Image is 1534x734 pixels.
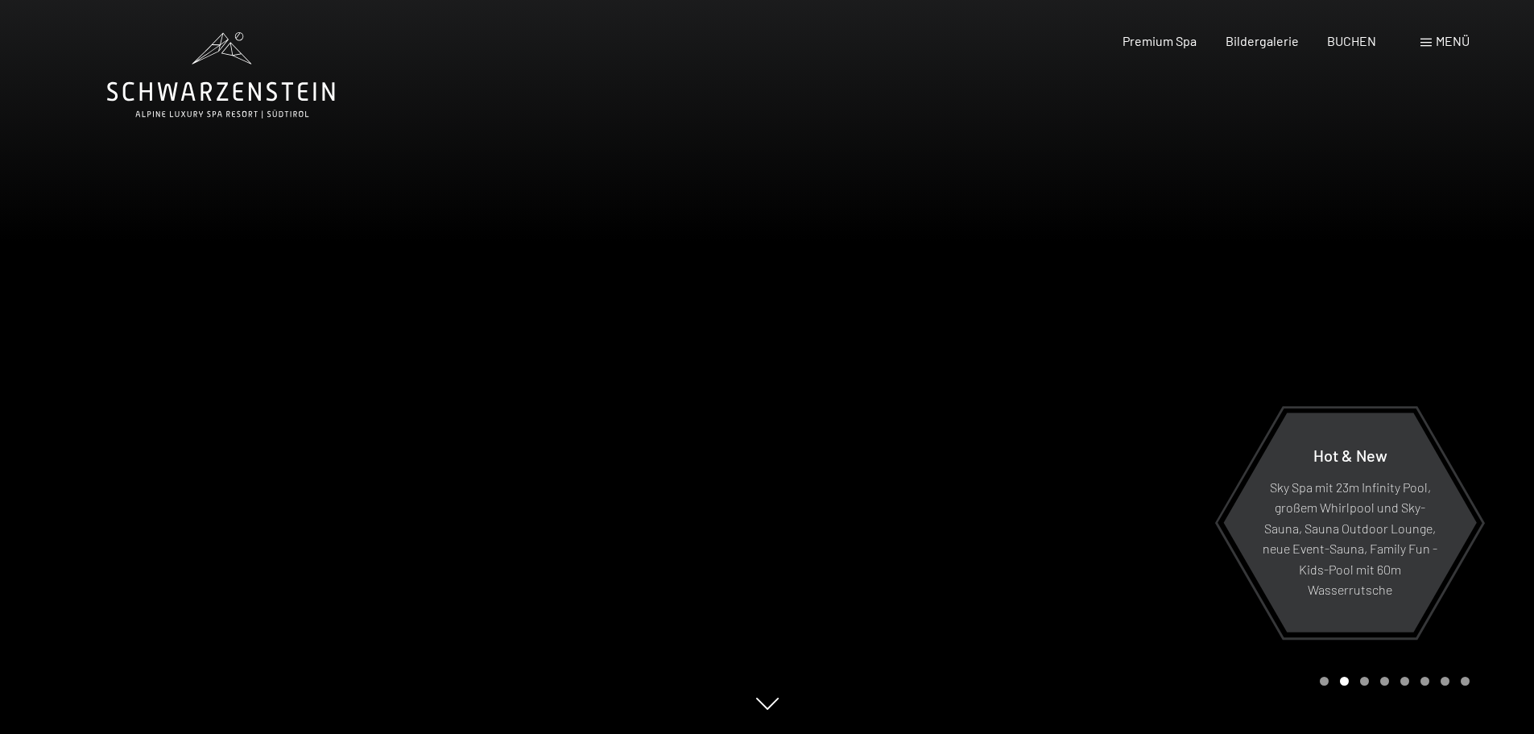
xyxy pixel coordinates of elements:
[1461,677,1470,686] div: Carousel Page 8
[1420,677,1429,686] div: Carousel Page 6
[1441,677,1449,686] div: Carousel Page 7
[1313,445,1387,464] span: Hot & New
[1340,677,1349,686] div: Carousel Page 2 (Current Slide)
[1436,33,1470,48] span: Menü
[1226,33,1299,48] a: Bildergalerie
[1123,33,1197,48] a: Premium Spa
[1400,677,1409,686] div: Carousel Page 5
[1360,677,1369,686] div: Carousel Page 3
[1222,412,1478,633] a: Hot & New Sky Spa mit 23m Infinity Pool, großem Whirlpool und Sky-Sauna, Sauna Outdoor Lounge, ne...
[1327,33,1376,48] a: BUCHEN
[1320,677,1329,686] div: Carousel Page 1
[1314,677,1470,686] div: Carousel Pagination
[1263,476,1437,600] p: Sky Spa mit 23m Infinity Pool, großem Whirlpool und Sky-Sauna, Sauna Outdoor Lounge, neue Event-S...
[1380,677,1389,686] div: Carousel Page 4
